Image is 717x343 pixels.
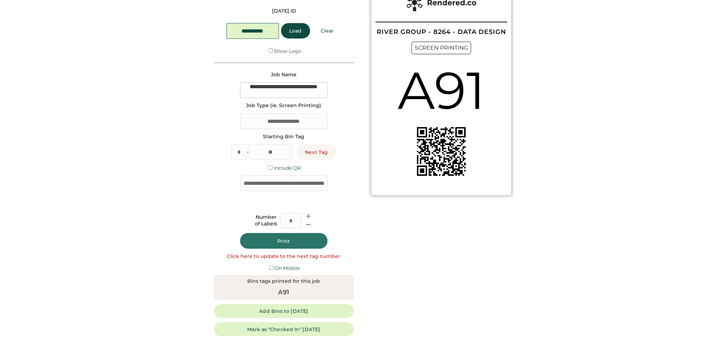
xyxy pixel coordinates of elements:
div: Number of Labels [255,214,278,227]
button: Add Bins to [DATE] [214,304,354,318]
label: On Mobile [275,265,300,271]
button: Clear [312,23,342,38]
div: SCREEN PRINTING [412,42,471,54]
button: Print [240,233,328,249]
button: Load [281,23,310,38]
div: - [247,149,249,156]
div: RIVER GROUP - 8264 - DATA DESIGN [377,29,506,35]
div: Click here to update to the next tag number [227,253,341,260]
div: A91 [278,288,290,297]
div: Job Type (ie. Screen Printing) [246,102,321,109]
div: [DATE] ID [272,8,297,15]
button: Mark as "Checked In" [DATE] [214,322,354,336]
div: Job Name [271,71,297,78]
div: Starting Bin Tag [263,133,305,140]
div: A91 [398,54,485,127]
button: Next Tag [297,145,336,160]
div: Bins tags printed for this job [248,278,320,285]
label: Include QR [274,165,301,171]
label: Show Logo [274,48,301,54]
